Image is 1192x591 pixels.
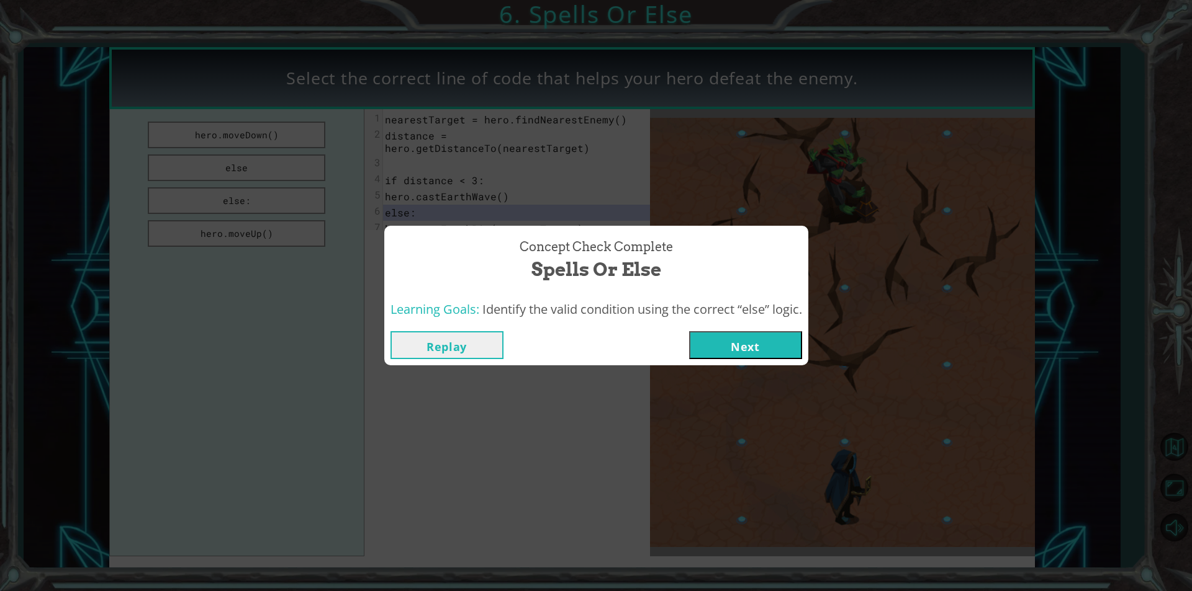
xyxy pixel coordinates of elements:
[531,256,661,283] span: Spells Or Else
[689,331,802,359] button: Next
[482,301,802,318] span: Identify the valid condition using the correct “else” logic.
[520,238,673,256] span: Concept Check Complete
[391,331,503,359] button: Replay
[391,301,479,318] span: Learning Goals:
